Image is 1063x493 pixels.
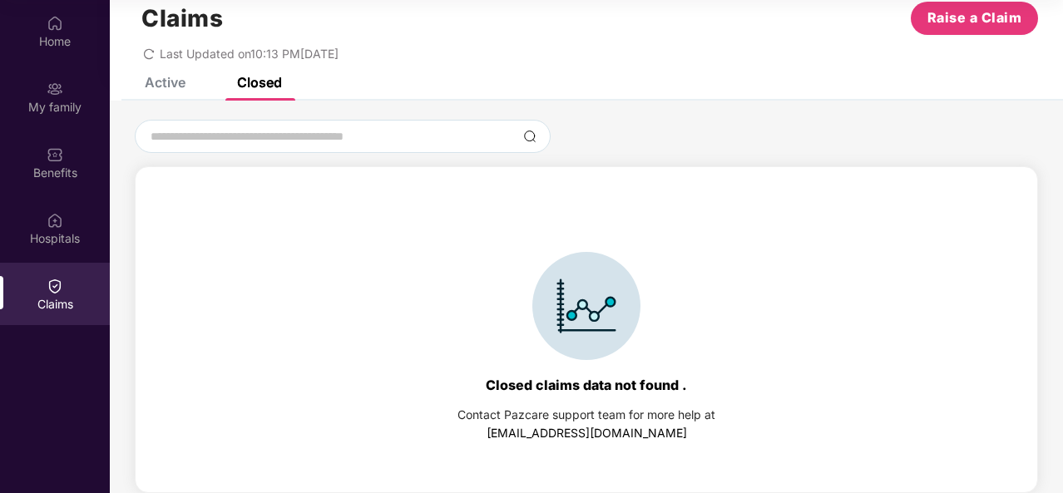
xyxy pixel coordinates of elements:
[486,377,687,393] div: Closed claims data not found .
[47,15,63,32] img: svg+xml;base64,PHN2ZyBpZD0iSG9tZSIgeG1sbnM9Imh0dHA6Ly93d3cudzMub3JnLzIwMDAvc3ZnIiB3aWR0aD0iMjAiIG...
[47,212,63,229] img: svg+xml;base64,PHN2ZyBpZD0iSG9zcGl0YWxzIiB4bWxucz0iaHR0cDovL3d3dy53My5vcmcvMjAwMC9zdmciIHdpZHRoPS...
[523,130,536,143] img: svg+xml;base64,PHN2ZyBpZD0iU2VhcmNoLTMyeDMyIiB4bWxucz0iaHR0cDovL3d3dy53My5vcmcvMjAwMC9zdmciIHdpZH...
[141,4,223,32] h1: Claims
[145,74,185,91] div: Active
[532,252,640,360] img: svg+xml;base64,PHN2ZyBpZD0iSWNvbl9DbGFpbSIgZGF0YS1uYW1lPSJJY29uIENsYWltIiB4bWxucz0iaHR0cDovL3d3dy...
[457,406,715,424] div: Contact Pazcare support team for more help at
[487,426,687,440] a: [EMAIL_ADDRESS][DOMAIN_NAME]
[47,146,63,163] img: svg+xml;base64,PHN2ZyBpZD0iQmVuZWZpdHMiIHhtbG5zPSJodHRwOi8vd3d3LnczLm9yZy8yMDAwL3N2ZyIgd2lkdGg9Ij...
[927,7,1022,28] span: Raise a Claim
[237,74,282,91] div: Closed
[143,47,155,61] span: redo
[47,278,63,294] img: svg+xml;base64,PHN2ZyBpZD0iQ2xhaW0iIHhtbG5zPSJodHRwOi8vd3d3LnczLm9yZy8yMDAwL3N2ZyIgd2lkdGg9IjIwIi...
[47,81,63,97] img: svg+xml;base64,PHN2ZyB3aWR0aD0iMjAiIGhlaWdodD0iMjAiIHZpZXdCb3g9IjAgMCAyMCAyMCIgZmlsbD0ibm9uZSIgeG...
[911,2,1038,35] button: Raise a Claim
[160,47,339,61] span: Last Updated on 10:13 PM[DATE]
